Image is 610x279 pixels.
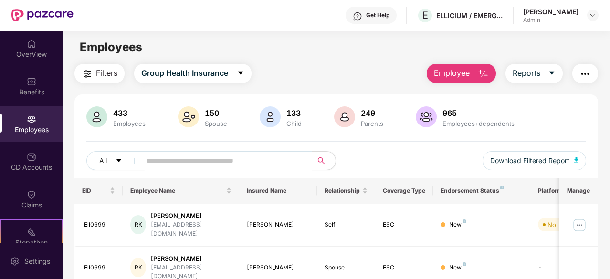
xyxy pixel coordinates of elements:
div: New [449,220,466,229]
div: Not Verified [547,220,582,229]
span: Reports [513,67,540,79]
img: svg+xml;base64,PHN2ZyBpZD0iSGVscC0zMngzMiIgeG1sbnM9Imh0dHA6Ly93d3cudzMub3JnLzIwMDAvc3ZnIiB3aWR0aD... [353,11,362,21]
span: Employee Name [130,187,224,195]
span: caret-down [548,69,556,78]
div: [PERSON_NAME] [151,254,231,263]
img: svg+xml;base64,PHN2ZyB4bWxucz0iaHR0cDovL3d3dy53My5vcmcvMjAwMC9zdmciIHhtbG5zOnhsaW5rPSJodHRwOi8vd3... [334,106,355,127]
img: svg+xml;base64,PHN2ZyB4bWxucz0iaHR0cDovL3d3dy53My5vcmcvMjAwMC9zdmciIHdpZHRoPSI4IiBoZWlnaHQ9IjgiIH... [463,262,466,266]
th: Manage [559,178,598,204]
div: Spouse [203,120,229,127]
div: RK [130,258,146,277]
th: Coverage Type [375,178,433,204]
img: svg+xml;base64,PHN2ZyBpZD0iRW1wbG95ZWVzIiB4bWxucz0iaHR0cDovL3d3dy53My5vcmcvMjAwMC9zdmciIHdpZHRoPS... [27,114,36,124]
div: 133 [284,108,304,118]
button: Reportscaret-down [505,64,563,83]
span: Employees [80,40,142,54]
span: caret-down [237,69,244,78]
th: Employee Name [123,178,239,204]
div: 965 [441,108,516,118]
div: New [449,263,466,272]
button: search [312,151,336,170]
span: E [422,10,428,21]
div: Endorsement Status [441,187,522,195]
div: Ell0699 [84,220,116,229]
div: RK [130,215,146,234]
img: svg+xml;base64,PHN2ZyB4bWxucz0iaHR0cDovL3d3dy53My5vcmcvMjAwMC9zdmciIHhtbG5zOnhsaW5rPSJodHRwOi8vd3... [477,68,489,80]
button: Employee [427,64,496,83]
span: Relationship [325,187,360,195]
th: Relationship [317,178,375,204]
div: Spouse [325,263,368,272]
div: 433 [111,108,147,118]
img: svg+xml;base64,PHN2ZyBpZD0iSG9tZSIgeG1sbnM9Imh0dHA6Ly93d3cudzMub3JnLzIwMDAvc3ZnIiB3aWR0aD0iMjAiIG... [27,39,36,49]
span: All [99,155,107,166]
div: 249 [359,108,385,118]
div: [PERSON_NAME] [247,263,309,272]
img: svg+xml;base64,PHN2ZyBpZD0iQ0RfQWNjb3VudHMiIGRhdGEtbmFtZT0iQ0QgQWNjb3VudHMiIHhtbG5zPSJodHRwOi8vd3... [27,152,36,162]
button: Download Filtered Report [483,151,587,170]
span: EID [82,187,108,195]
img: svg+xml;base64,PHN2ZyBpZD0iQmVuZWZpdHMiIHhtbG5zPSJodHRwOi8vd3d3LnczLm9yZy8yMDAwL3N2ZyIgd2lkdGg9Ij... [27,77,36,86]
img: svg+xml;base64,PHN2ZyB4bWxucz0iaHR0cDovL3d3dy53My5vcmcvMjAwMC9zdmciIHdpZHRoPSIyMSIgaGVpZ2h0PSIyMC... [27,227,36,237]
img: svg+xml;base64,PHN2ZyBpZD0iQ2xhaW0iIHhtbG5zPSJodHRwOi8vd3d3LnczLm9yZy8yMDAwL3N2ZyIgd2lkdGg9IjIwIi... [27,190,36,199]
img: svg+xml;base64,PHN2ZyB4bWxucz0iaHR0cDovL3d3dy53My5vcmcvMjAwMC9zdmciIHdpZHRoPSI4IiBoZWlnaHQ9IjgiIH... [463,219,466,223]
div: 150 [203,108,229,118]
div: Self [325,220,368,229]
div: Admin [523,16,578,24]
button: Group Health Insurancecaret-down [134,64,252,83]
th: EID [74,178,123,204]
div: Stepathon [1,238,62,248]
div: ELLICIUM / EMERGYS SOLUTIONS PRIVATE LIMITED [436,11,503,20]
img: svg+xml;base64,PHN2ZyBpZD0iU2V0dGluZy0yMHgyMCIgeG1sbnM9Imh0dHA6Ly93d3cudzMub3JnLzIwMDAvc3ZnIiB3aW... [10,257,20,266]
span: Employee [434,67,470,79]
div: Platform Status [538,187,590,195]
button: Filters [74,64,125,83]
img: svg+xml;base64,PHN2ZyB4bWxucz0iaHR0cDovL3d3dy53My5vcmcvMjAwMC9zdmciIHhtbG5zOnhsaW5rPSJodHRwOi8vd3... [416,106,437,127]
div: ESC [383,220,426,229]
img: svg+xml;base64,PHN2ZyB4bWxucz0iaHR0cDovL3d3dy53My5vcmcvMjAwMC9zdmciIHhtbG5zOnhsaW5rPSJodHRwOi8vd3... [574,157,579,163]
img: svg+xml;base64,PHN2ZyBpZD0iRHJvcGRvd24tMzJ4MzIiIHhtbG5zPSJodHRwOi8vd3d3LnczLm9yZy8yMDAwL3N2ZyIgd2... [589,11,597,19]
button: Allcaret-down [86,151,145,170]
div: [PERSON_NAME] [151,211,231,220]
span: search [312,157,331,165]
img: svg+xml;base64,PHN2ZyB4bWxucz0iaHR0cDovL3d3dy53My5vcmcvMjAwMC9zdmciIHhtbG5zOnhsaW5rPSJodHRwOi8vd3... [178,106,199,127]
div: Employees+dependents [441,120,516,127]
img: svg+xml;base64,PHN2ZyB4bWxucz0iaHR0cDovL3d3dy53My5vcmcvMjAwMC9zdmciIHdpZHRoPSIyNCIgaGVpZ2h0PSIyNC... [579,68,591,80]
img: svg+xml;base64,PHN2ZyB4bWxucz0iaHR0cDovL3d3dy53My5vcmcvMjAwMC9zdmciIHhtbG5zOnhsaW5rPSJodHRwOi8vd3... [260,106,281,127]
div: [EMAIL_ADDRESS][DOMAIN_NAME] [151,220,231,238]
span: caret-down [116,157,122,165]
img: svg+xml;base64,PHN2ZyB4bWxucz0iaHR0cDovL3d3dy53My5vcmcvMjAwMC9zdmciIHhtbG5zOnhsaW5rPSJodHRwOi8vd3... [86,106,107,127]
img: New Pazcare Logo [11,9,74,21]
img: svg+xml;base64,PHN2ZyB4bWxucz0iaHR0cDovL3d3dy53My5vcmcvMjAwMC9zdmciIHdpZHRoPSI4IiBoZWlnaHQ9IjgiIH... [500,186,504,189]
span: Filters [96,67,117,79]
div: Settings [21,257,53,266]
img: svg+xml;base64,PHN2ZyB4bWxucz0iaHR0cDovL3d3dy53My5vcmcvMjAwMC9zdmciIHdpZHRoPSIyNCIgaGVpZ2h0PSIyNC... [82,68,93,80]
th: Insured Name [239,178,317,204]
div: Child [284,120,304,127]
div: ESC [383,263,426,272]
div: [PERSON_NAME] [523,7,578,16]
div: Get Help [366,11,389,19]
div: Parents [359,120,385,127]
div: [PERSON_NAME] [247,220,309,229]
div: Employees [111,120,147,127]
div: Ell0699 [84,263,116,272]
img: manageButton [572,217,587,232]
span: Download Filtered Report [490,155,569,166]
span: Group Health Insurance [141,67,228,79]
